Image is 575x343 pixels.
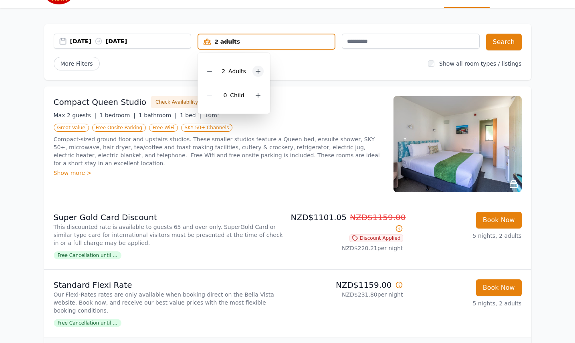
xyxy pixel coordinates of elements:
h3: Compact Queen Studio [54,96,147,108]
p: NZD$1101.05 [291,212,403,234]
span: Discount Applied [349,234,403,242]
button: Check Availability [151,96,202,108]
p: Standard Flexi Rate [54,279,284,291]
span: SKY 50+ Channels [181,124,233,132]
button: Book Now [476,212,522,229]
p: This discounted rate is available to guests 65 and over only. SuperGold Card or similar type card... [54,223,284,247]
span: Free Cancellation until ... [54,319,121,327]
button: Book Now [476,279,522,296]
span: Free Cancellation until ... [54,251,121,259]
span: Free WiFi [149,124,178,132]
p: Compact-sized ground floor and upstairs studios. These smaller studios feature a Queen bed, ensui... [54,135,384,167]
span: 1 bathroom | [139,112,177,118]
span: 16m² [204,112,219,118]
span: 0 [223,92,227,98]
span: Child [230,92,244,98]
p: NZD$231.80 per night [291,291,403,299]
span: Free Onsite Parking [92,124,146,132]
p: 5 nights, 2 adults [410,299,522,307]
span: Adult s [228,68,246,74]
p: NZD$220.21 per night [291,244,403,252]
div: [DATE] [DATE] [70,37,191,45]
p: Super Gold Card Discount [54,212,284,223]
p: 5 nights, 2 adults [410,232,522,240]
span: NZD$1159.00 [350,213,406,222]
p: NZD$1159.00 [291,279,403,291]
span: 2 [222,68,225,74]
span: 1 bed | [180,112,201,118]
div: Show more > [54,169,384,177]
span: Max 2 guests | [54,112,97,118]
div: 2 adults [198,38,335,46]
span: Great Value [54,124,89,132]
span: 1 bedroom | [99,112,135,118]
button: Search [486,34,522,50]
span: More Filters [54,57,100,70]
label: Show all room types / listings [439,60,521,67]
p: Our Flexi-Rates rates are only available when booking direct on the Bella Vista website. Book now... [54,291,284,315]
